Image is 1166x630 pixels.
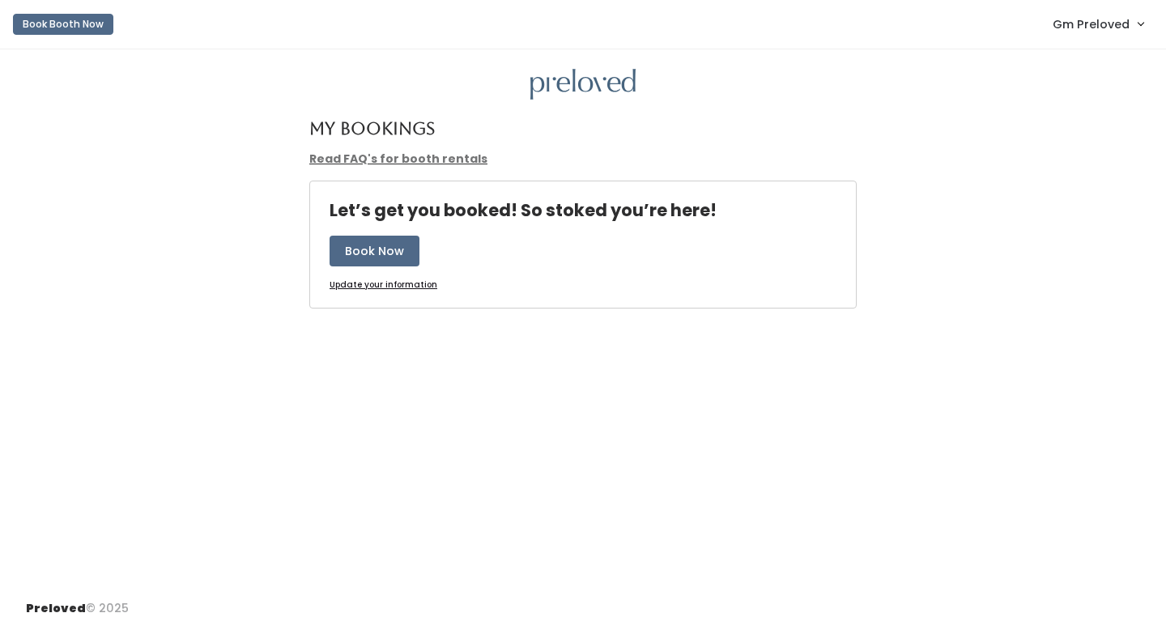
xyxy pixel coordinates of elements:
a: Read FAQ's for booth rentals [309,151,487,167]
img: preloved logo [530,69,636,100]
a: Gm Preloved [1036,6,1160,41]
button: Book Now [330,236,419,266]
span: Gm Preloved [1053,15,1130,33]
button: Book Booth Now [13,14,113,35]
a: Update your information [330,279,437,292]
h4: Let’s get you booked! So stoked you’re here! [330,201,717,219]
div: © 2025 [26,587,129,617]
a: Book Booth Now [13,6,113,42]
u: Update your information [330,279,437,291]
span: Preloved [26,600,86,616]
h4: My Bookings [309,119,435,138]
